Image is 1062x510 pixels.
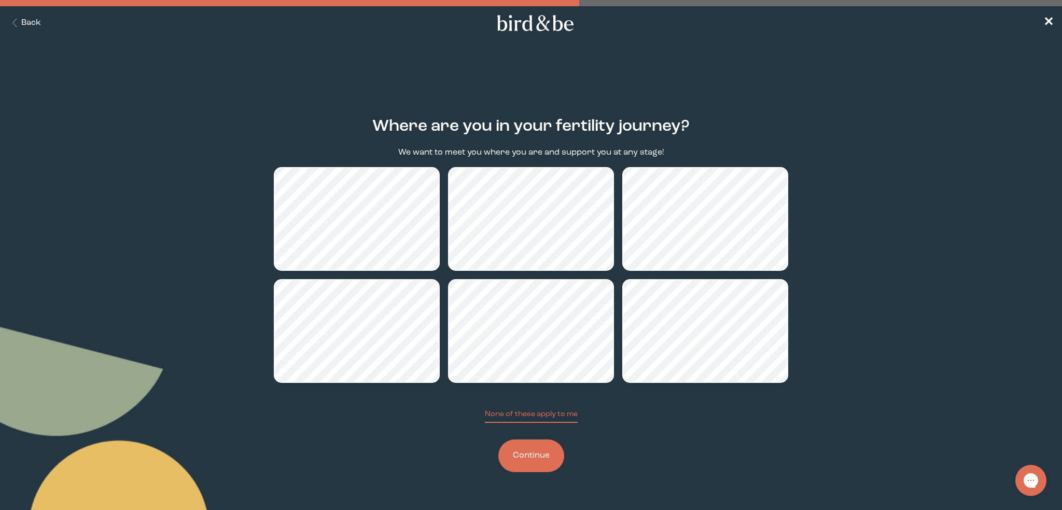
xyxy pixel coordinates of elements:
[498,439,564,472] button: Continue
[8,17,41,29] button: Back Button
[1043,14,1054,32] a: ✕
[1043,17,1054,29] span: ✕
[372,115,690,139] h2: Where are you in your fertility journey?
[485,409,578,423] button: None of these apply to me
[1010,461,1052,500] iframe: Gorgias live chat messenger
[398,147,664,159] p: We want to meet you where you are and support you at any stage!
